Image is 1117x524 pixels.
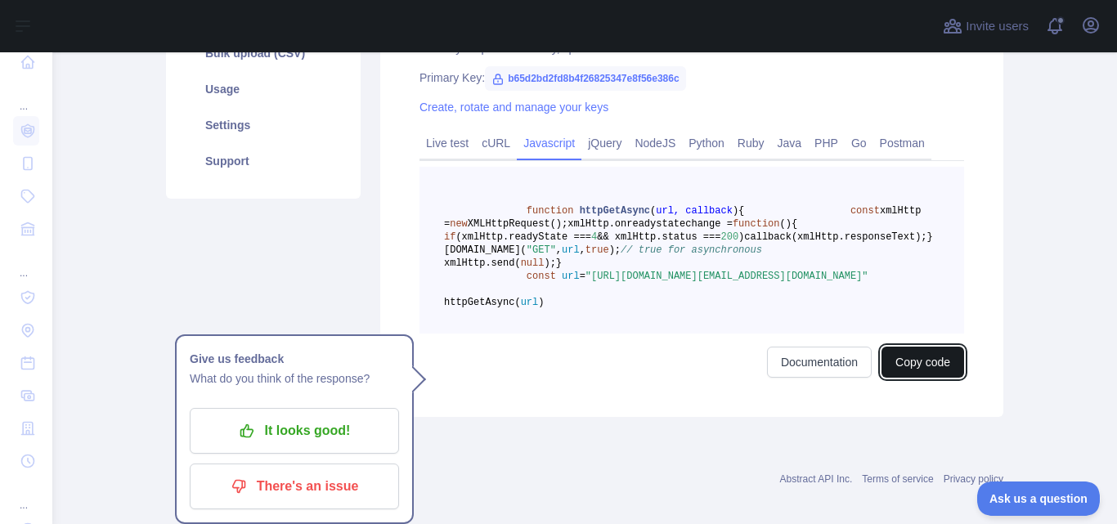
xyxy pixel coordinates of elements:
span: , [580,244,585,256]
a: Java [771,130,809,156]
span: url [562,271,580,282]
a: Postman [873,130,931,156]
div: ... [13,247,39,280]
span: = [580,271,585,282]
a: Python [682,130,731,156]
span: ( [779,218,785,230]
span: httpGetAsync( [444,297,521,308]
a: Ruby [731,130,771,156]
span: 200 [720,231,738,243]
div: ... [13,479,39,512]
a: NodeJS [628,130,682,156]
span: "[URL][DOMAIN_NAME][EMAIL_ADDRESS][DOMAIN_NAME]" [585,271,868,282]
a: Go [845,130,873,156]
span: new [450,218,468,230]
span: { [738,205,744,217]
span: XMLHttpRequest(); [468,218,567,230]
span: const [527,271,556,282]
span: const [850,205,880,217]
span: if [444,231,455,243]
a: Javascript [517,130,581,156]
a: Usage [186,71,341,107]
span: ); [609,244,621,256]
a: Live test [419,130,475,156]
h1: Give us feedback [190,349,399,369]
a: Settings [186,107,341,143]
span: ( [650,205,656,217]
span: } [556,258,562,269]
a: Bulk upload (CSV) [186,35,341,71]
span: { [792,218,797,230]
div: Primary Key: [419,69,964,86]
span: ); [544,258,555,269]
button: Copy code [881,347,964,378]
span: null [521,258,545,269]
span: ) [786,218,792,230]
span: (xmlHttp.readyState === [455,231,591,243]
span: } [927,231,933,243]
a: Terms of service [862,473,933,485]
span: ) [733,205,738,217]
span: callback(xmlHttp.responseText); [744,231,926,243]
span: function [733,218,780,230]
span: httpGetAsync [580,205,650,217]
span: xmlHttp.send( [444,258,521,269]
span: url [562,244,580,256]
span: ) [538,297,544,308]
span: true [585,244,609,256]
span: Invite users [966,17,1029,36]
a: Support [186,143,341,179]
span: ) [738,231,744,243]
a: jQuery [581,130,628,156]
span: b65d2bd2fd8b4f26825347e8f56e386c [485,66,685,91]
a: Create, rotate and manage your keys [419,101,608,114]
span: url [521,297,539,308]
span: 4 [591,231,597,243]
span: [DOMAIN_NAME]( [444,244,527,256]
a: Abstract API Inc. [780,473,853,485]
div: ... [13,80,39,113]
span: xmlHttp.onreadystatechange = [567,218,733,230]
a: Documentation [767,347,872,378]
p: What do you think of the response? [190,369,399,388]
span: function [527,205,574,217]
button: Invite users [940,13,1032,39]
span: && xmlHttp.status === [597,231,720,243]
span: // true for asynchronous [621,244,762,256]
span: "GET" [527,244,556,256]
a: cURL [475,130,517,156]
span: , [556,244,562,256]
a: PHP [808,130,845,156]
a: Privacy policy [944,473,1003,485]
span: url, callback [656,205,733,217]
iframe: Toggle Customer Support [977,481,1101,516]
